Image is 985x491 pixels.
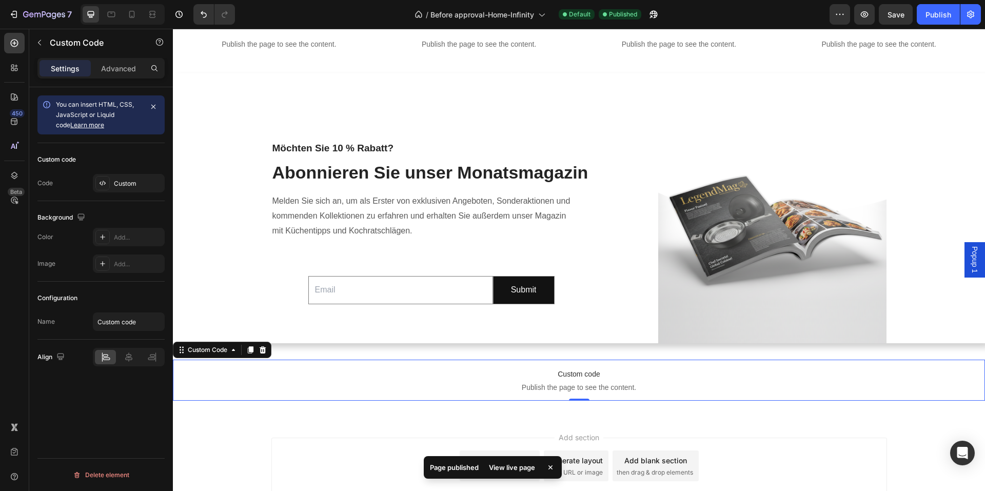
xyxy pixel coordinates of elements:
div: Custom code [37,155,76,164]
span: Save [888,10,904,19]
div: Background [37,211,87,225]
button: Submit [321,248,381,275]
span: Default [569,10,590,19]
div: Custom Code [13,317,56,326]
div: Align [37,350,67,364]
span: then drag & drop elements [444,439,520,448]
span: Popup 1 [797,218,807,244]
button: Save [879,4,913,25]
iframe: Design area [173,29,985,491]
div: Configuration [37,293,77,303]
h2: Abonnieren Sie unser Monatsmagazin [98,131,419,156]
div: Add... [114,260,162,269]
p: Custom Code [50,36,137,49]
span: You can insert HTML, CSS, JavaScript or Liquid code [56,101,134,129]
div: Undo/Redo [193,4,235,25]
div: Color [37,232,53,242]
span: Published [609,10,637,19]
div: Generate layout [376,426,430,437]
button: 7 [4,4,76,25]
p: Publish the page to see the content. [410,10,602,21]
div: Code [37,179,53,188]
p: Settings [51,63,80,74]
p: Publish the page to see the content. [10,10,202,21]
div: Beta [8,188,25,196]
span: inspired by CRO experts [291,439,361,448]
div: Publish [925,9,951,20]
button: Publish [917,4,960,25]
span: from URL or image [375,439,430,448]
div: Custom [114,179,162,188]
div: Submit [338,254,364,269]
p: 7 [67,8,72,21]
span: Add section [382,403,430,414]
div: Name [37,317,55,326]
input: Email [135,247,320,276]
img: gempages_553496579055551683-17088742-582a-4dfe-aab1-1300f6f1df0a.png [485,86,714,315]
div: Add... [114,233,162,242]
div: Delete element [73,469,129,481]
h3: Möchten Sie 10 % Rabatt? [98,112,419,127]
button: Delete element [37,467,165,483]
div: Add blank section [451,426,514,437]
div: Choose templates [295,426,358,437]
div: 450 [10,109,25,117]
p: Publish the page to see the content. [210,10,402,21]
div: View live page [483,460,541,475]
p: Advanced [101,63,136,74]
span: Before approval-Home-Infinity [430,9,534,20]
div: Image [37,259,55,268]
p: Publish the page to see the content. [610,10,802,21]
a: Learn more [70,121,104,129]
span: / [426,9,428,20]
p: Page published [430,462,479,473]
div: Open Intercom Messenger [950,441,975,465]
p: Melden Sie sich an, um als Erster von exklusiven Angeboten, Sonderaktionen und kommenden Kollekti... [100,165,404,209]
